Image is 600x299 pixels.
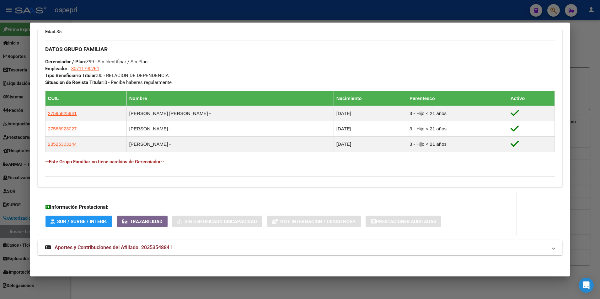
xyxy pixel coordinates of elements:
button: SUR / SURGE / INTEGR. [46,216,112,227]
td: [PERSON_NAME] - [126,136,334,152]
span: Aportes y Contribuciones del Afiliado: 20353548841 [55,244,172,250]
h4: --Este Grupo Familiar no tiene cambios de Gerenciador-- [45,158,555,165]
th: Nombre [126,91,334,106]
td: 3 - Hijo < 21 años [407,106,508,121]
th: CUIL [45,91,126,106]
strong: Empleador: [45,66,69,71]
button: Trazabilidad [117,216,168,227]
span: 30711790264 [71,66,99,71]
span: Trazabilidad [130,219,163,224]
span: Prestaciones Auditadas [376,219,436,224]
mat-expansion-panel-header: Aportes y Contribuciones del Afiliado: 20353548841 [38,240,563,255]
th: Parentesco [407,91,508,106]
strong: Situacion de Revista Titular: [45,80,104,85]
span: 0 - Recibe haberes regularmente [45,80,172,85]
td: [PERSON_NAME] [PERSON_NAME] - [126,106,334,121]
button: Not. Internacion / Censo Hosp. [267,216,361,227]
span: 35 [45,29,62,34]
td: [DATE] [334,136,407,152]
h3: DATOS GRUPO FAMILIAR [45,46,555,53]
strong: Edad: [45,29,56,34]
td: [DATE] [334,121,407,136]
td: 3 - Hijo < 21 años [407,121,508,136]
span: 00 - RELACION DE DEPENDENCIA [45,73,169,78]
th: Activo [508,91,555,106]
span: SUR / SURGE / INTEGR. [57,219,107,224]
h3: Información Prestacional: [46,203,509,211]
span: Z99 - Sin Identificar / Sin Plan [45,59,147,65]
button: Prestaciones Auditadas [366,216,441,227]
span: 23525303144 [48,141,77,147]
th: Nacimiento [334,91,407,106]
span: Sin Certificado Discapacidad [185,219,257,224]
span: Not. Internacion / Censo Hosp. [280,219,356,224]
strong: Gerenciador / Plan: [45,59,86,65]
td: 3 - Hijo < 21 años [407,136,508,152]
td: [PERSON_NAME] - [126,121,334,136]
td: [DATE] [334,106,407,121]
div: Open Intercom Messenger [579,278,594,293]
span: 27595825941 [48,111,77,116]
span: 27586923027 [48,126,77,131]
strong: Tipo Beneficiario Titular: [45,73,97,78]
button: Sin Certificado Discapacidad [172,216,262,227]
